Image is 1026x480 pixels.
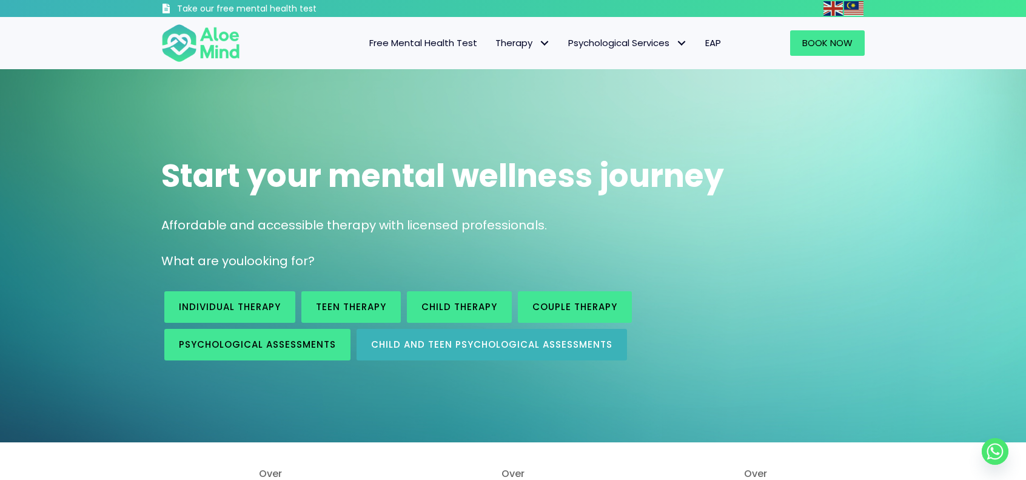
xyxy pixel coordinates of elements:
a: Child and Teen Psychological assessments [357,329,627,360]
span: Psychological Services [568,36,687,49]
span: Couple therapy [532,300,617,313]
img: ms [844,1,863,16]
a: Individual therapy [164,291,295,323]
a: Free Mental Health Test [360,30,486,56]
a: English [823,1,844,15]
span: Start your mental wellness journey [161,154,724,198]
span: Child Therapy [421,300,497,313]
span: Psychological assessments [179,338,336,351]
span: Individual therapy [179,300,281,313]
span: Book Now [802,36,853,49]
a: Book Now [790,30,865,56]
a: Child Therapy [407,291,512,323]
span: looking for? [244,252,315,269]
span: Therapy: submenu [535,35,553,52]
a: Psychological assessments [164,329,350,360]
img: en [823,1,843,16]
span: What are you [161,252,244,269]
span: Teen Therapy [316,300,386,313]
a: Couple therapy [518,291,632,323]
a: Take our free mental health test [161,3,381,17]
span: Psychological Services: submenu [672,35,690,52]
a: TherapyTherapy: submenu [486,30,559,56]
a: Whatsapp [982,438,1008,465]
nav: Menu [256,30,730,56]
span: EAP [705,36,721,49]
h3: Take our free mental health test [177,3,381,15]
a: Teen Therapy [301,291,401,323]
p: Affordable and accessible therapy with licensed professionals. [161,217,865,234]
span: Therapy [495,36,550,49]
a: Psychological ServicesPsychological Services: submenu [559,30,696,56]
img: Aloe mind Logo [161,23,240,63]
a: EAP [696,30,730,56]
a: Malay [844,1,865,15]
span: Child and Teen Psychological assessments [371,338,612,351]
span: Free Mental Health Test [369,36,477,49]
